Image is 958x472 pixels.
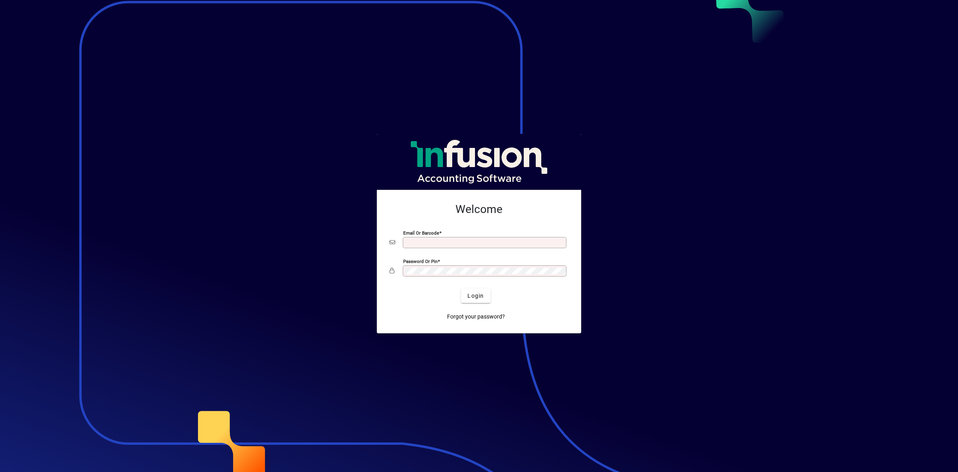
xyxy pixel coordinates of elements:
[390,203,568,216] h2: Welcome
[444,309,508,324] a: Forgot your password?
[447,313,505,321] span: Forgot your password?
[467,292,484,300] span: Login
[403,230,439,236] mat-label: Email or Barcode
[403,259,437,264] mat-label: Password or Pin
[461,289,490,303] button: Login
